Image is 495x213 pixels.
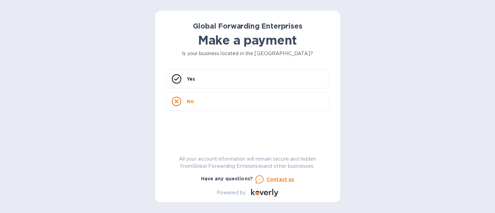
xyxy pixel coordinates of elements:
h1: Make a payment [166,33,329,47]
u: Contact us [266,177,294,182]
p: Powered by [217,189,246,196]
b: Have any questions? [201,176,253,181]
b: Global Forwarding Enterprises [193,22,302,30]
p: No [187,98,194,105]
p: Is your business located in the [GEOGRAPHIC_DATA]? [166,50,329,57]
p: All your account information will remain secure and hidden from Global Forwarding Enterprises and... [166,155,329,170]
p: Yes [187,76,195,82]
